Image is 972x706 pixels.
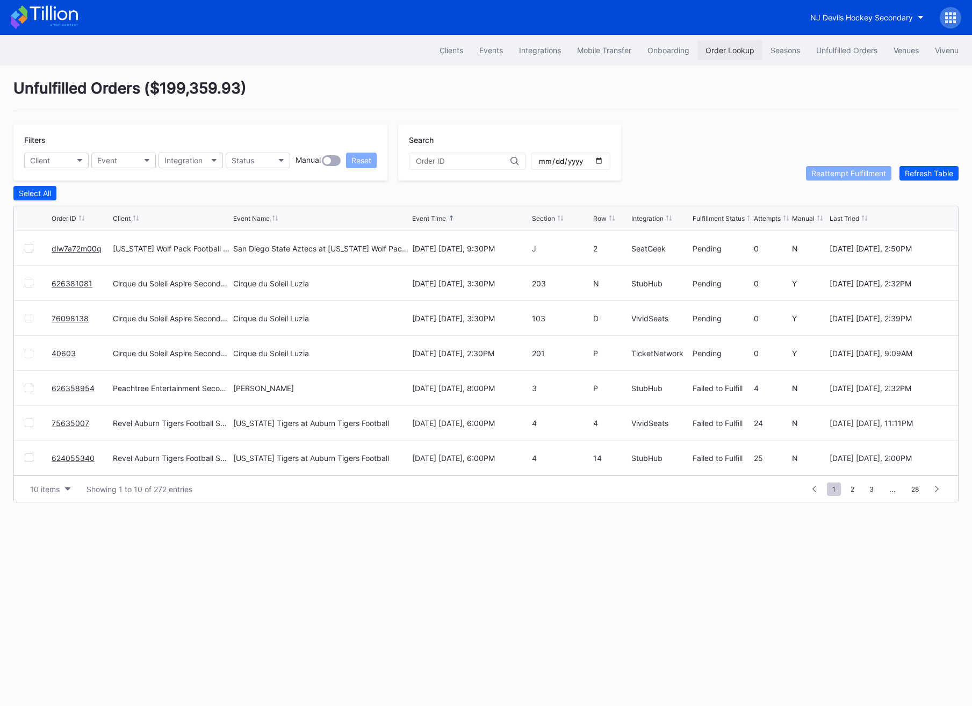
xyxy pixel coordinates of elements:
div: Y [792,279,827,288]
div: 0 [754,244,789,253]
div: 24 [754,419,789,428]
a: Order Lookup [697,40,762,60]
div: P [593,349,629,358]
div: 103 [532,314,591,323]
div: 4 [754,384,789,393]
div: Pending [693,314,751,323]
span: 28 [906,482,924,496]
div: 14 [593,453,629,463]
a: 40603 [52,349,76,358]
div: 0 [754,279,789,288]
div: Event [97,156,117,165]
button: Venues [885,40,927,60]
div: StubHub [631,384,690,393]
div: Y [792,314,827,323]
div: Manual [296,155,321,166]
input: Order ID [416,157,510,165]
div: Cirque du Soleil Luzia [233,349,309,358]
div: Pending [693,279,751,288]
div: Manual [792,214,815,222]
div: Showing 1 to 10 of 272 entries [87,485,192,494]
div: [DATE] [DATE], 3:30PM [412,314,530,323]
button: Status [226,153,290,168]
button: Integration [159,153,223,168]
div: Client [113,214,131,222]
div: VividSeats [631,419,690,428]
div: N [792,453,827,463]
div: NJ Devils Hockey Secondary [810,13,913,22]
div: J [532,244,591,253]
button: Event [91,153,156,168]
div: Order ID [52,214,76,222]
div: Event Time [412,214,446,222]
div: Row [593,214,607,222]
button: Mobile Transfer [569,40,639,60]
div: N [792,419,827,428]
div: Unfulfilled Orders ( $199,359.93 ) [13,79,959,111]
div: Revel Auburn Tigers Football Secondary [113,419,231,428]
div: Reset [351,156,371,165]
div: Reattempt Fulfillment [811,169,886,178]
div: 4 [532,419,591,428]
div: [DATE] [DATE], 9:30PM [412,244,530,253]
button: Onboarding [639,40,697,60]
div: Peachtree Entertainment Secondary [113,384,231,393]
div: 10 items [30,485,60,494]
div: [DATE] [DATE], 3:30PM [412,279,530,288]
div: SeatGeek [631,244,690,253]
div: Venues [894,46,919,55]
div: [DATE] [DATE], 2:50PM [830,244,947,253]
div: Cirque du Soleil Aspire Secondary [113,279,231,288]
button: Client [24,153,89,168]
div: Clients [440,46,463,55]
button: Select All [13,186,56,200]
a: dlw7a72m00q [52,244,102,253]
div: N [593,279,629,288]
div: P [593,384,629,393]
div: Order Lookup [705,46,754,55]
div: 203 [532,279,591,288]
div: Fulfillment Status [693,214,745,222]
a: Vivenu [927,40,967,60]
div: [DATE] [DATE], 2:32PM [830,384,947,393]
div: Integrations [519,46,561,55]
div: StubHub [631,453,690,463]
div: 4 [532,453,591,463]
a: 624055340 [52,453,95,463]
div: Vivenu [935,46,959,55]
div: 0 [754,349,789,358]
div: [DATE] [DATE], 2:30PM [412,349,530,358]
div: Mobile Transfer [577,46,631,55]
a: 75635007 [52,419,89,428]
div: Integration [631,214,664,222]
div: Pending [693,244,751,253]
div: 4 [593,419,629,428]
div: Failed to Fulfill [693,384,751,393]
span: 1 [827,482,841,496]
div: Revel Auburn Tigers Football Secondary [113,453,231,463]
div: N [792,384,827,393]
div: Client [30,156,50,165]
div: Failed to Fulfill [693,419,751,428]
a: Clients [431,40,471,60]
div: Onboarding [647,46,689,55]
a: Seasons [762,40,808,60]
div: 3 [532,384,591,393]
div: [DATE] [DATE], 2:39PM [830,314,947,323]
div: Events [479,46,503,55]
div: Filters [24,135,377,145]
a: 626381081 [52,279,92,288]
div: ... [881,485,904,494]
div: Cirque du Soleil Aspire Secondary [113,314,231,323]
div: 25 [754,453,789,463]
div: 2 [593,244,629,253]
button: NJ Devils Hockey Secondary [802,8,932,27]
div: Cirque du Soleil Aspire Secondary [113,349,231,358]
div: [DATE] [DATE], 6:00PM [412,453,530,463]
a: Integrations [511,40,569,60]
div: Failed to Fulfill [693,453,751,463]
div: VividSeats [631,314,690,323]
